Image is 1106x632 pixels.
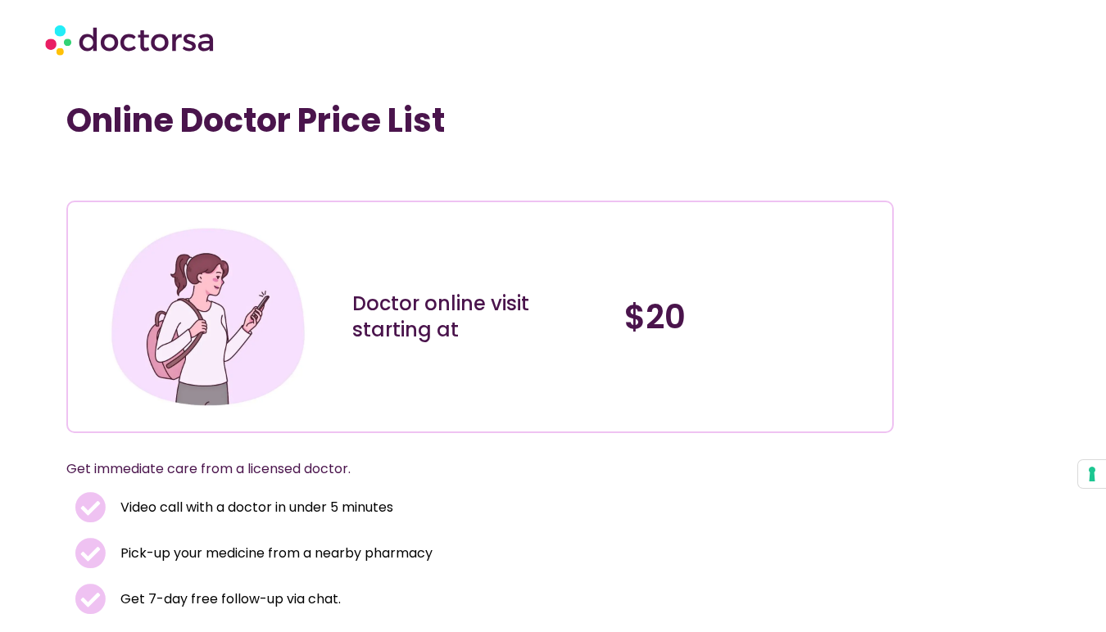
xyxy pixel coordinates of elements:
span: Pick-up your medicine from a nearby pharmacy [116,542,433,565]
iframe: Customer reviews powered by Trustpilot [75,165,320,184]
div: Doctor online visit starting at [352,291,608,343]
span: Get 7-day free follow-up via chat. [116,588,341,611]
span: Video call with a doctor in under 5 minutes [116,496,393,519]
button: Your consent preferences for tracking technologies [1078,460,1106,488]
p: Get immediate care from a licensed doctor. [66,458,854,481]
h1: Online Doctor Price List [66,101,894,140]
img: Illustration depicting a young woman in a casual outfit, engaged with her smartphone. She has a p... [106,214,310,419]
h4: $20 [624,297,880,336]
